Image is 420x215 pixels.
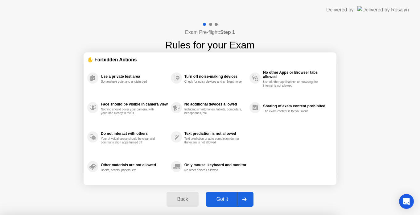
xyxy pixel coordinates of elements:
[263,104,330,108] div: Sharing of exam content prohibited
[399,194,414,209] div: Open Intercom Messenger
[184,163,246,167] div: Only mouse, keyboard and monitor
[101,168,159,172] div: Books, scripts, papers, etc
[184,137,243,144] div: Text prediction or auto-completion during the exam is not allowed
[185,29,235,36] h4: Exam Pre-flight:
[101,74,168,79] div: Use a private test area
[101,131,168,136] div: Do not interact with others
[101,163,168,167] div: Other materials are not allowed
[263,80,321,88] div: Use of other applications or browsing the internet is not allowed
[168,196,196,202] div: Back
[263,70,330,79] div: No other Apps or Browser tabs allowed
[184,80,243,84] div: Check for noisy devices and ambient noise
[184,108,243,115] div: Including smartphones, tablets, computers, headphones, etc.
[101,80,159,84] div: Somewhere quiet and undisturbed
[165,38,255,52] h1: Rules for your Exam
[184,131,246,136] div: Text prediction is not allowed
[220,30,235,35] b: Step 1
[101,108,159,115] div: Nothing should cover your camera, with your face clearly in focus
[263,110,321,113] div: The exam content is for you alone
[357,6,409,13] img: Delivered by Rosalyn
[101,137,159,144] div: Your physical space should be clear and communication apps turned off
[326,6,354,14] div: Delivered by
[184,74,246,79] div: Turn off noise-making devices
[184,168,243,172] div: No other devices allowed
[208,196,237,202] div: Got it
[87,56,333,63] div: ✋ Forbidden Actions
[101,102,168,106] div: Face should be visible in camera view
[184,102,246,106] div: No additional devices allowed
